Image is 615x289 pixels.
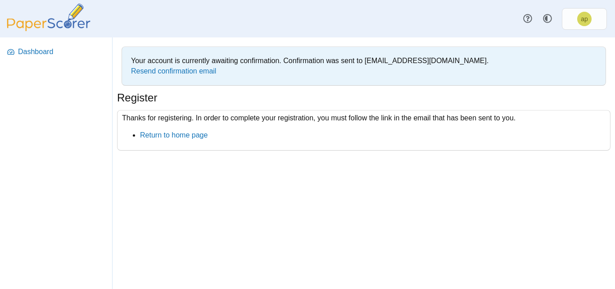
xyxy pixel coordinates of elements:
span: adonis maynard pilongo [577,12,592,26]
img: PaperScorer [4,4,94,31]
div: Thanks for registering. In order to complete your registration, you must follow the link in the e... [117,110,610,151]
a: Dashboard [4,41,109,63]
a: adonis maynard pilongo [562,8,607,30]
span: adonis maynard pilongo [581,16,588,22]
div: Your account is currently awaiting confirmation. Confirmation was sent to [EMAIL_ADDRESS][DOMAIN_... [127,51,601,81]
a: PaperScorer [4,25,94,32]
a: Return to home page [140,131,208,139]
span: Dashboard [18,47,106,57]
a: Resend confirmation email [131,67,216,75]
h1: Register [117,90,157,106]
